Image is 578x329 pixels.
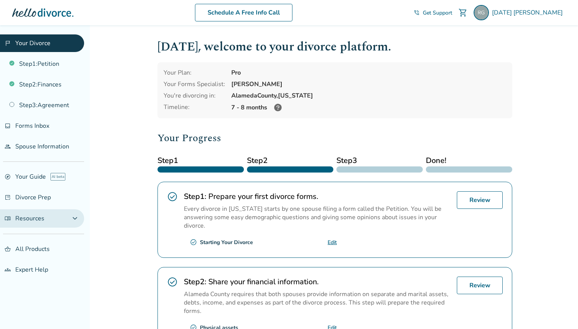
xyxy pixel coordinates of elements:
[5,215,11,222] span: menu_book
[5,267,11,273] span: groups
[231,68,506,77] div: Pro
[184,277,451,287] h2: Share your financial information.
[540,292,578,329] iframe: Chat Widget
[5,174,11,180] span: explore
[328,239,337,246] a: Edit
[231,103,506,112] div: 7 - 8 months
[190,239,197,246] span: check_circle
[231,91,506,100] div: Alameda County, [US_STATE]
[157,155,244,166] span: Step 1
[184,290,451,315] p: Alameda County requires that both spouses provide information on separate and marital assets, deb...
[457,191,503,209] a: Review
[414,10,420,16] span: phone_in_talk
[184,191,206,202] strong: Step 1 :
[5,194,11,200] span: list_alt_check
[50,173,65,181] span: AI beta
[184,205,451,230] p: Every divorce in [US_STATE] starts by one spouse filing a form called the Petition. You will be a...
[231,80,506,88] div: [PERSON_NAME]
[200,239,253,246] div: Starting Your Divorce
[5,214,44,223] span: Resources
[414,9,452,16] a: phone_in_talkGet Support
[164,68,225,77] div: Your Plan:
[167,277,178,287] span: check_circle
[164,80,225,88] div: Your Forms Specialist:
[457,277,503,294] a: Review
[5,40,11,46] span: flag_2
[70,214,80,223] span: expand_more
[336,155,423,166] span: Step 3
[157,37,512,56] h1: [DATE] , welcome to your divorce platform.
[167,191,178,202] span: check_circle
[195,4,292,21] a: Schedule A Free Info Call
[184,277,206,287] strong: Step 2 :
[15,122,49,130] span: Forms Inbox
[5,123,11,129] span: inbox
[5,246,11,252] span: shopping_basket
[423,9,452,16] span: Get Support
[426,155,512,166] span: Done!
[184,191,451,202] h2: Prepare your first divorce forms.
[164,103,225,112] div: Timeline:
[157,130,512,146] h2: Your Progress
[458,8,468,17] span: shopping_cart
[5,143,11,150] span: people
[492,8,566,17] span: [DATE] [PERSON_NAME]
[247,155,333,166] span: Step 2
[164,91,225,100] div: You're divorcing in:
[474,5,489,20] img: raja.gangopadhya@gmail.com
